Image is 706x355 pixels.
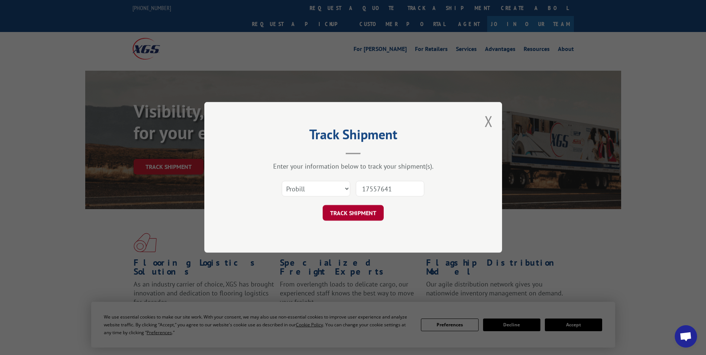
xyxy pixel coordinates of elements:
div: Open chat [675,325,697,348]
h2: Track Shipment [242,129,465,143]
button: TRACK SHIPMENT [323,205,384,221]
input: Number(s) [356,181,424,197]
div: Enter your information below to track your shipment(s). [242,162,465,171]
button: Close modal [485,111,493,131]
